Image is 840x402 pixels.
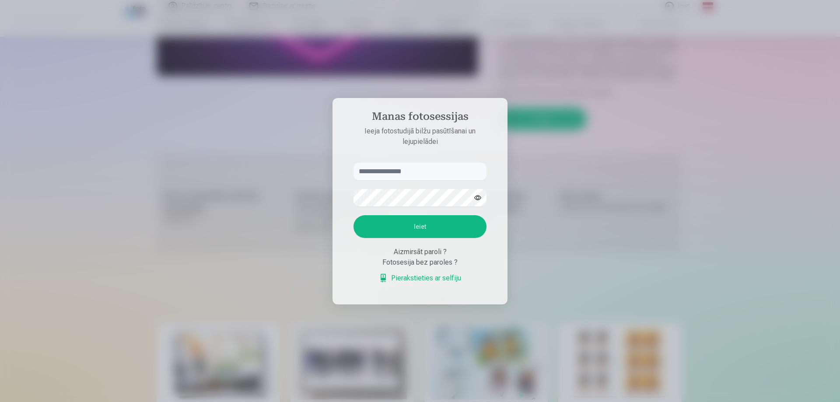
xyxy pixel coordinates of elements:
[353,257,486,268] div: Fotosesija bez paroles ?
[379,273,461,283] a: Pierakstieties ar selfiju
[345,126,495,147] p: Ieeja fotostudijā bilžu pasūtīšanai un lejupielādei
[353,247,486,257] div: Aizmirsāt paroli ?
[345,110,495,126] h4: Manas fotosessijas
[353,215,486,238] button: Ieiet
